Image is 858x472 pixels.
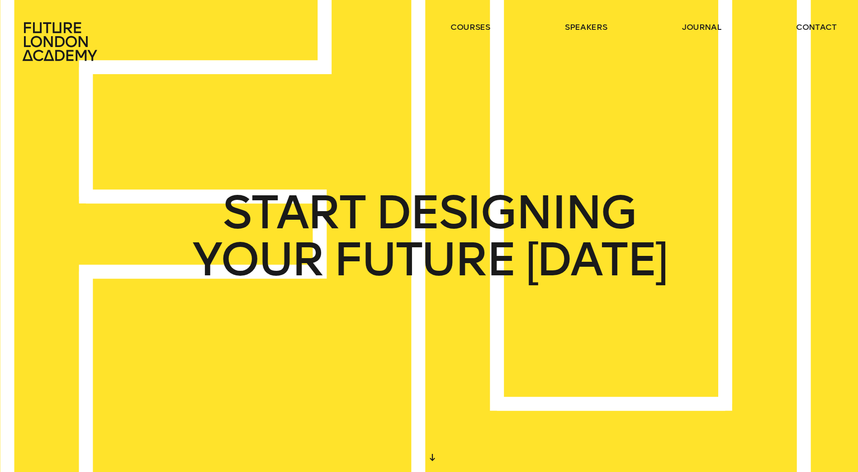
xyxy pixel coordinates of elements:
[450,22,490,33] a: courses
[565,22,607,33] a: speakers
[796,22,837,33] a: contact
[222,189,365,236] span: START
[682,22,721,33] a: journal
[525,236,666,283] span: [DATE]
[333,236,515,283] span: FUTURE
[192,236,322,283] span: YOUR
[375,189,635,236] span: DESIGNING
